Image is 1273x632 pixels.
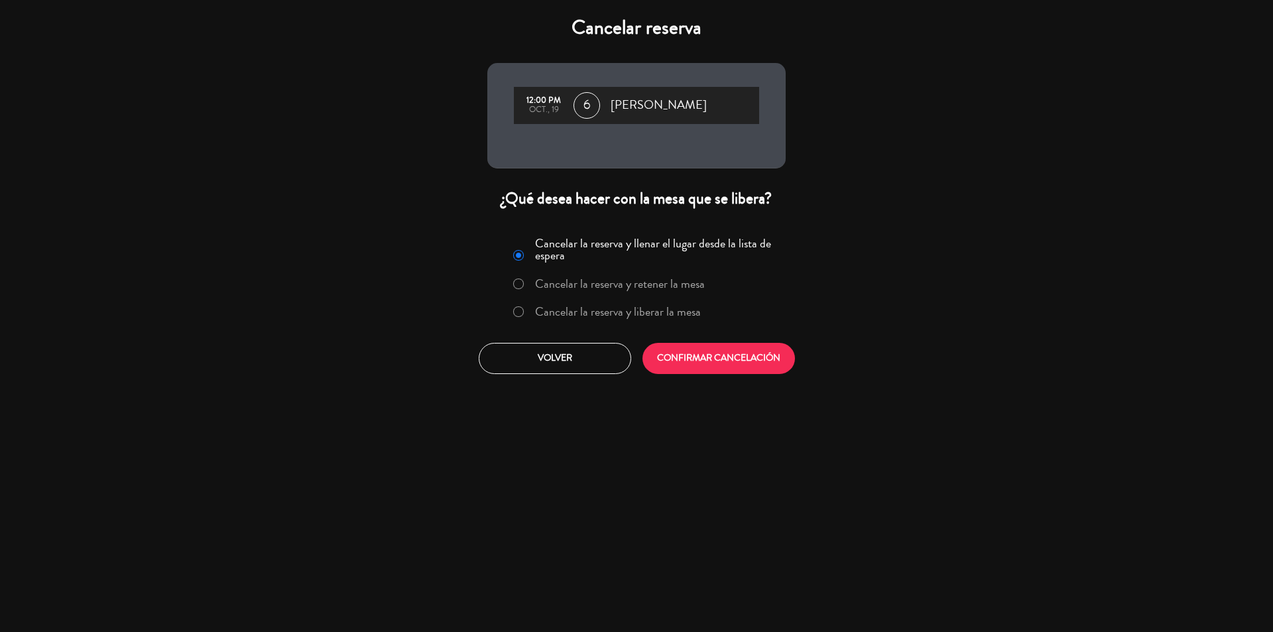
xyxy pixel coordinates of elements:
[535,237,778,261] label: Cancelar la reserva y llenar el lugar desde la lista de espera
[535,306,701,318] label: Cancelar la reserva y liberar la mesa
[487,16,786,40] h4: Cancelar reserva
[487,188,786,209] div: ¿Qué desea hacer con la mesa que se libera?
[535,278,705,290] label: Cancelar la reserva y retener la mesa
[520,96,567,105] div: 12:00 PM
[642,343,795,374] button: CONFIRMAR CANCELACIÓN
[574,92,600,119] span: 6
[611,95,707,115] span: [PERSON_NAME]
[520,105,567,115] div: oct., 19
[479,343,631,374] button: Volver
